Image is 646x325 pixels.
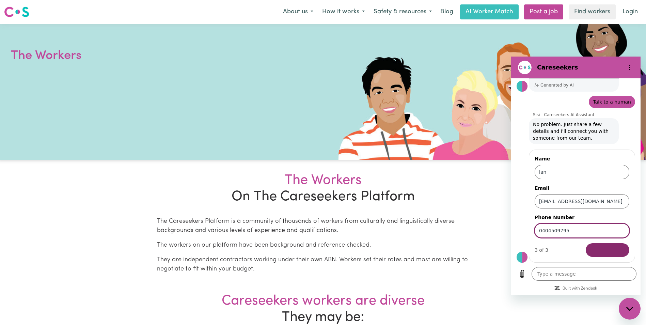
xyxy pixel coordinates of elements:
a: Post a job [524,4,563,19]
a: Blog [436,4,457,19]
iframe: Button to launch messaging window, conversation in progress [619,298,641,320]
p: The workers on our platform have been background and reference checked. [157,241,489,250]
button: How it works [318,5,369,19]
a: AI Worker Match [460,4,519,19]
div: Careseekers workers are diverse [157,293,489,309]
a: Find workers [569,4,616,19]
p: They are independent contractors working under their own ABN. Workers set their rates and most ar... [157,256,489,274]
button: About us [279,5,318,19]
a: Careseekers logo [4,4,29,20]
p: The Careseekers Platform is a community of thousands of workers from culturally and linguisticall... [157,217,489,235]
div: The Workers [157,172,489,189]
a: Login [618,4,642,19]
img: Careseekers logo [4,6,29,18]
iframe: Messaging window [511,57,641,295]
button: Safety & resources [369,5,436,19]
h1: The Workers [11,47,174,65]
h2: On The Careseekers Platform [153,172,493,205]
